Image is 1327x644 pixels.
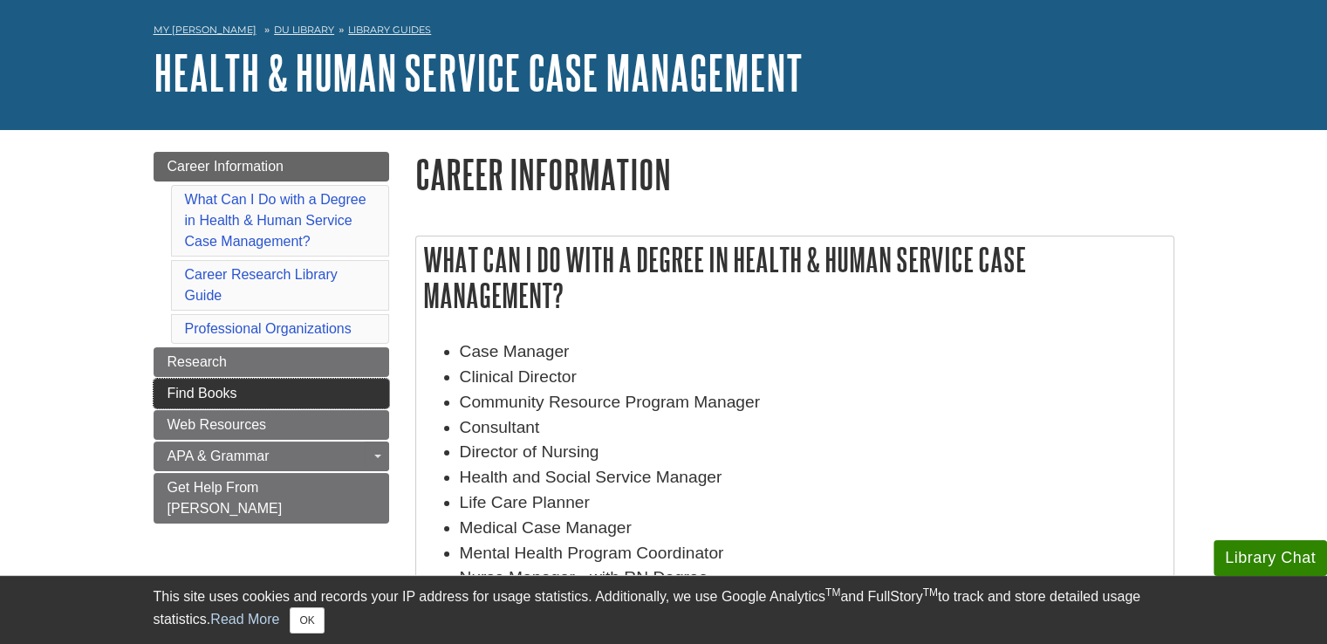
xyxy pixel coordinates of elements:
li: Community Resource Program Manager [460,390,1165,415]
a: Professional Organizations [185,321,352,336]
a: Health & Human Service Case Management [154,45,803,99]
button: Close [290,607,324,634]
span: Get Help From [PERSON_NAME] [168,480,283,516]
li: Life Care Planner [460,490,1165,516]
span: Find Books [168,386,237,401]
a: Library Guides [348,24,431,36]
li: Nurse Manager - with RN Degree [460,565,1165,591]
a: APA & Grammar [154,442,389,471]
a: My [PERSON_NAME] [154,23,257,38]
li: Clinical Director [460,365,1165,390]
h2: What Can I Do with a Degree in Health & Human Service Case Management? [416,236,1173,319]
sup: TM [825,586,840,599]
li: Health and Social Service Manager [460,465,1165,490]
a: Career Information [154,152,389,182]
a: What Can I Do with a Degree in Health & Human Service Case Management? [185,192,366,249]
li: Case Manager [460,339,1165,365]
a: Career Research Library Guide [185,267,338,303]
a: Read More [210,612,279,627]
li: Medical Case Manager [460,516,1165,541]
sup: TM [923,586,938,599]
button: Library Chat [1214,540,1327,576]
a: DU Library [274,24,334,36]
a: Find Books [154,379,389,408]
span: Web Resources [168,417,267,432]
div: Guide Page Menu [154,152,389,524]
a: Get Help From [PERSON_NAME] [154,473,389,524]
li: Mental Health Program Coordinator [460,541,1165,566]
a: Research [154,347,389,377]
span: Career Information [168,159,284,174]
nav: breadcrumb [154,18,1174,46]
li: Director of Nursing [460,440,1165,465]
span: Research [168,354,227,369]
span: APA & Grammar [168,449,270,463]
h1: Career Information [415,152,1174,196]
a: Web Resources [154,410,389,440]
li: Consultant [460,415,1165,441]
div: This site uses cookies and records your IP address for usage statistics. Additionally, we use Goo... [154,586,1174,634]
